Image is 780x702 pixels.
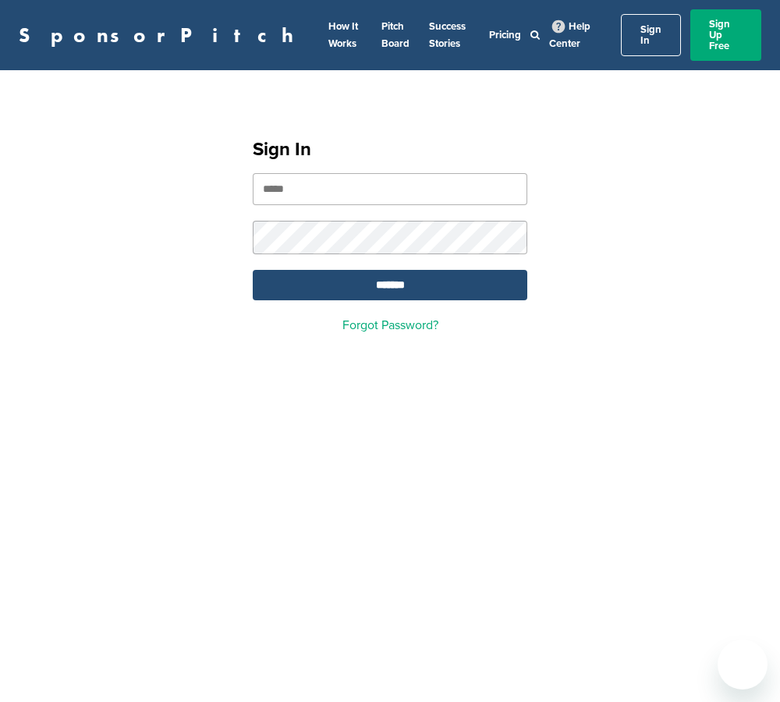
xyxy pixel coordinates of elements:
a: Forgot Password? [342,317,438,333]
iframe: Button to launch messaging window [718,640,768,690]
a: Sign In [621,14,681,56]
h1: Sign In [253,136,527,164]
a: Success Stories [429,20,466,50]
a: Sign Up Free [690,9,761,61]
a: Pitch Board [381,20,409,50]
a: How It Works [328,20,358,50]
a: Pricing [489,29,521,41]
a: Help Center [549,17,590,53]
a: SponsorPitch [19,25,303,45]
